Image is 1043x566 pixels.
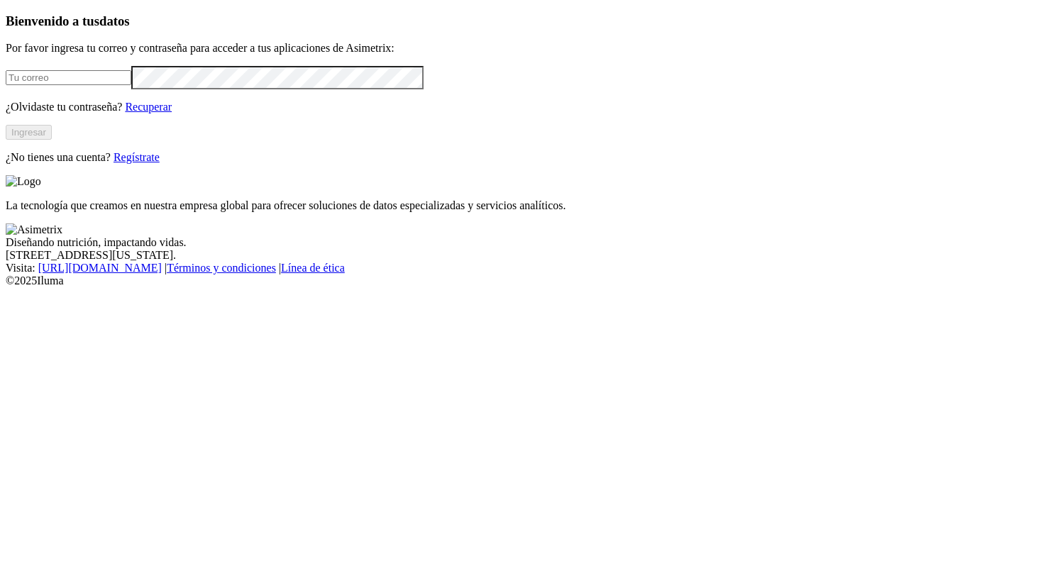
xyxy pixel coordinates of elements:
a: Línea de ética [281,262,345,274]
button: Ingresar [6,125,52,140]
h3: Bienvenido a tus [6,13,1037,29]
span: datos [99,13,130,28]
a: [URL][DOMAIN_NAME] [38,262,162,274]
div: Diseñando nutrición, impactando vidas. [6,236,1037,249]
a: Términos y condiciones [167,262,276,274]
div: Visita : | | [6,262,1037,274]
p: La tecnología que creamos en nuestra empresa global para ofrecer soluciones de datos especializad... [6,199,1037,212]
a: Recuperar [125,101,172,113]
p: Por favor ingresa tu correo y contraseña para acceder a tus aplicaciones de Asimetrix: [6,42,1037,55]
input: Tu correo [6,70,131,85]
div: © 2025 Iluma [6,274,1037,287]
img: Asimetrix [6,223,62,236]
p: ¿Olvidaste tu contraseña? [6,101,1037,113]
div: [STREET_ADDRESS][US_STATE]. [6,249,1037,262]
img: Logo [6,175,41,188]
p: ¿No tienes una cuenta? [6,151,1037,164]
a: Regístrate [114,151,160,163]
